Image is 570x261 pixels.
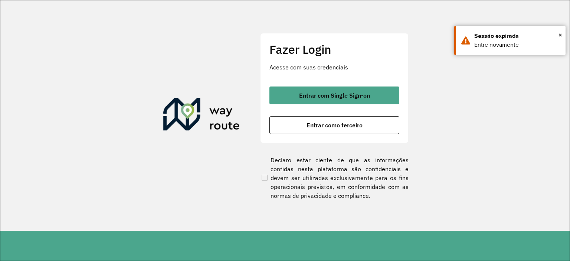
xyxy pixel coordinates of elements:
button: button [269,87,399,104]
p: Acesse com suas credenciais [269,63,399,72]
button: button [269,116,399,134]
div: Sessão expirada [474,32,560,40]
span: × [558,29,562,40]
label: Declaro estar ciente de que as informações contidas nesta plataforma são confidenciais e devem se... [260,156,409,200]
button: Close [558,29,562,40]
span: Entrar como terceiro [307,122,363,128]
img: Roteirizador AmbevTech [163,98,240,134]
div: Entre novamente [474,40,560,49]
h2: Fazer Login [269,42,399,56]
span: Entrar com Single Sign-on [299,92,370,98]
